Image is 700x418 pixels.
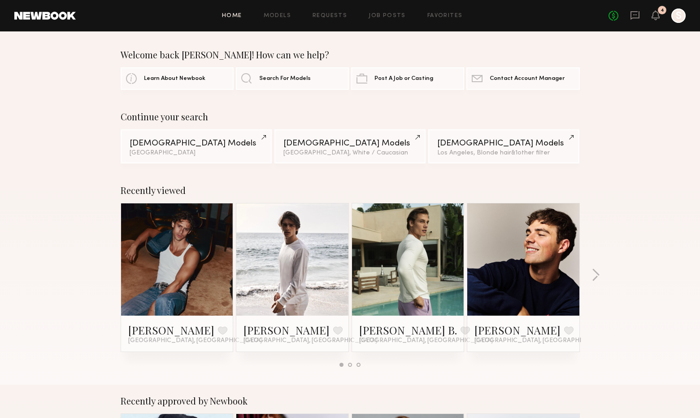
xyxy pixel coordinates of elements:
span: [GEOGRAPHIC_DATA], [GEOGRAPHIC_DATA] [359,337,493,344]
span: Contact Account Manager [490,76,565,82]
a: Learn About Newbook [121,67,234,90]
span: [GEOGRAPHIC_DATA], [GEOGRAPHIC_DATA] [474,337,608,344]
a: [DEMOGRAPHIC_DATA] Models[GEOGRAPHIC_DATA], White / Caucasian [274,129,426,163]
div: [GEOGRAPHIC_DATA], White / Caucasian [283,150,417,156]
a: Search For Models [236,67,349,90]
span: [GEOGRAPHIC_DATA], [GEOGRAPHIC_DATA] [243,337,377,344]
a: S [671,9,686,23]
a: Models [264,13,291,19]
span: & 1 other filter [511,150,550,156]
a: Favorites [427,13,463,19]
div: Recently viewed [121,185,580,196]
a: Requests [313,13,347,19]
a: Post A Job or Casting [351,67,464,90]
a: [DEMOGRAPHIC_DATA] ModelsLos Angeles, Blonde hair&1other filter [428,129,579,163]
div: Welcome back [PERSON_NAME]! How can we help? [121,49,580,60]
a: [DEMOGRAPHIC_DATA] Models[GEOGRAPHIC_DATA] [121,129,272,163]
a: [PERSON_NAME] B. [359,323,457,337]
a: [PERSON_NAME] [128,323,214,337]
div: [GEOGRAPHIC_DATA] [130,150,263,156]
a: Home [222,13,242,19]
a: Contact Account Manager [466,67,579,90]
a: Job Posts [369,13,406,19]
div: [DEMOGRAPHIC_DATA] Models [283,139,417,148]
span: Search For Models [259,76,311,82]
a: [PERSON_NAME] [243,323,330,337]
div: 4 [661,8,664,13]
span: Post A Job or Casting [374,76,433,82]
div: [DEMOGRAPHIC_DATA] Models [130,139,263,148]
div: Los Angeles, Blonde hair [437,150,570,156]
span: [GEOGRAPHIC_DATA], [GEOGRAPHIC_DATA] [128,337,262,344]
div: [DEMOGRAPHIC_DATA] Models [437,139,570,148]
span: Learn About Newbook [144,76,205,82]
div: Continue your search [121,111,580,122]
a: [PERSON_NAME] [474,323,561,337]
div: Recently approved by Newbook [121,396,580,406]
